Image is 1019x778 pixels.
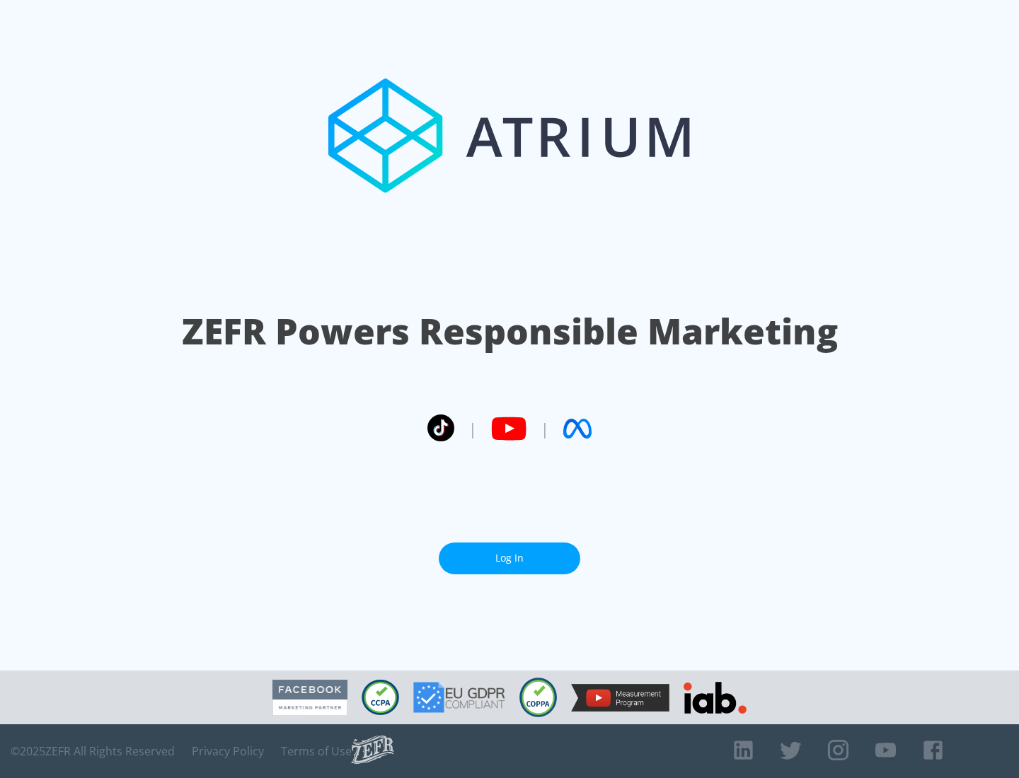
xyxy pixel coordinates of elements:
img: CCPA Compliant [362,680,399,715]
span: © 2025 ZEFR All Rights Reserved [11,744,175,758]
span: | [468,418,477,439]
img: GDPR Compliant [413,682,505,713]
img: COPPA Compliant [519,678,557,717]
a: Log In [439,542,580,574]
a: Privacy Policy [192,744,264,758]
h1: ZEFR Powers Responsible Marketing [182,307,838,356]
img: Facebook Marketing Partner [272,680,347,716]
span: | [541,418,549,439]
a: Terms of Use [281,744,352,758]
img: IAB [684,682,747,714]
img: YouTube Measurement Program [571,684,669,712]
